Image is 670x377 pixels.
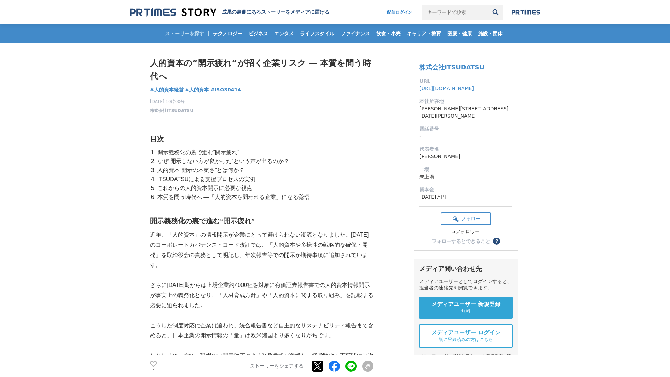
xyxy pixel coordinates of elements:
[419,297,513,319] a: メディアユーザー 新規登録 無料
[150,98,193,105] span: [DATE] 10時00分
[419,193,512,201] dd: [DATE]万円
[246,30,271,37] span: ビジネス
[419,98,512,105] dt: 本社所在地
[250,363,304,369] p: ストーリーをシェアする
[441,229,491,235] div: 5フォロワー
[210,24,245,43] a: テクノロジー
[150,217,255,225] strong: 開示義務化の裏で進む“開示疲れ”
[380,5,419,20] a: 配信ログイン
[488,5,503,20] button: 検索
[461,308,470,315] span: 無料
[271,24,297,43] a: エンタメ
[419,186,512,193] dt: 資本金
[373,30,403,37] span: 飲食・小売
[419,166,512,173] dt: 上場
[419,173,512,180] dd: 未上場
[338,24,373,43] a: ファイナンス
[419,324,513,348] a: メディアユーザー ログイン 既に登録済みの方はこちら
[419,265,513,273] div: メディア問い合わせ先
[150,108,193,114] a: 株式会社ITSUDATSU
[512,9,540,15] img: prtimes
[210,30,245,37] span: テクノロジー
[156,166,373,175] li: 人的資本“開示の本気さ”とは何か？
[432,239,490,244] div: フォローするとできること
[419,133,512,140] dd: -
[419,64,484,71] a: 株式会社ITSUDATSU
[150,57,373,83] h1: 人的資本の“開示疲れ”が招く企業リスク ― 本質を問う時代へ
[156,193,373,202] li: 本質を問う時代へ ―「人的資本を問われる企業」になる覚悟
[404,30,444,37] span: キャリア・教育
[404,24,444,43] a: キャリア・教育
[431,301,500,308] span: メディアユーザー 新規登録
[150,351,373,371] p: しかしその一方で、現場では開示対応による業務負担が急増し、経営陣や人事部門には次第に が広がっています。
[338,30,373,37] span: ファイナンス
[419,105,512,120] dd: [PERSON_NAME][STREET_ADDRESS][DATE][PERSON_NAME]
[150,280,373,310] p: さらに[DATE]期からは上場企業約4000社を対象に有価証券報告書での人的資本情報開示が事実上の義務化となり、「人材育成方針」や「人的資本に関する取り組み」を記載する必要に迫られました。
[130,8,216,17] img: 成果の裏側にあるストーリーをメディアに届ける
[246,24,271,43] a: ビジネス
[150,321,373,341] p: こうした制度対応に企業は追われ、統合報告書など自主的なサステナビリティ報告まで含めると、日本企業の開示情報の「量」は欧米諸国より多くなりがちです。
[373,24,403,43] a: 飲食・小売
[150,368,157,371] p: 2
[156,175,373,184] li: ITSUDATSUによる支援プロセスの実例
[494,239,499,244] span: ？
[297,30,337,37] span: ライフスタイル
[156,157,373,166] li: なぜ“開示しない方が良かった”という声が出るのか？
[419,146,512,153] dt: 代表者名
[271,30,297,37] span: エンタメ
[431,329,500,337] span: メディアユーザー ログイン
[493,238,500,245] button: ？
[445,30,475,37] span: 医療・健康
[222,9,329,15] h2: 成果の裏側にあるストーリーをメディアに届ける
[439,337,493,343] span: 既に登録済みの方はこちら
[150,230,373,270] p: 近年、「人的資本」の情報開示が企業にとって避けられない潮流となりました。[DATE]のコーポレートガバナンス・コード改訂では、「人的資本や多様性の戦略的な確保・開発」を取締役会の責務として明記し...
[419,77,512,85] dt: URL
[150,135,164,143] strong: 目次
[419,279,513,291] div: メディアユーザーとしてログインすると、担当者の連絡先を閲覧できます。
[475,24,505,43] a: 施設・団体
[475,30,505,37] span: 施設・団体
[297,24,337,43] a: ライフスタイル
[130,8,329,17] a: 成果の裏側にあるストーリーをメディアに届ける 成果の裏側にあるストーリーをメディアに届ける
[210,86,241,94] a: #ISO30414
[156,184,373,193] li: これからの人的資本開示に必要な視点
[419,125,512,133] dt: 電話番号
[156,148,373,157] li: 開示義務化の裏で進む“開示疲れ”
[422,5,488,20] input: キーワードで検索
[441,212,491,225] button: フォロー
[150,86,184,94] a: #人的資本経営
[419,86,474,91] a: [URL][DOMAIN_NAME]
[185,86,209,94] a: #人的資本
[419,153,512,160] dd: [PERSON_NAME]
[445,24,475,43] a: 医療・健康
